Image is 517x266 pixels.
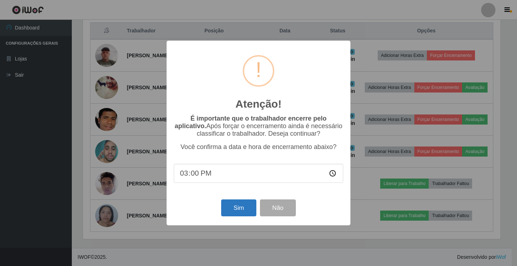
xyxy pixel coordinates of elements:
button: Sim [221,199,256,216]
button: Não [260,199,295,216]
p: Você confirma a data e hora de encerramento abaixo? [174,143,343,151]
p: Após forçar o encerramento ainda é necessário classificar o trabalhador. Deseja continuar? [174,115,343,137]
h2: Atenção! [236,98,281,111]
b: É importante que o trabalhador encerre pelo aplicativo. [174,115,326,130]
